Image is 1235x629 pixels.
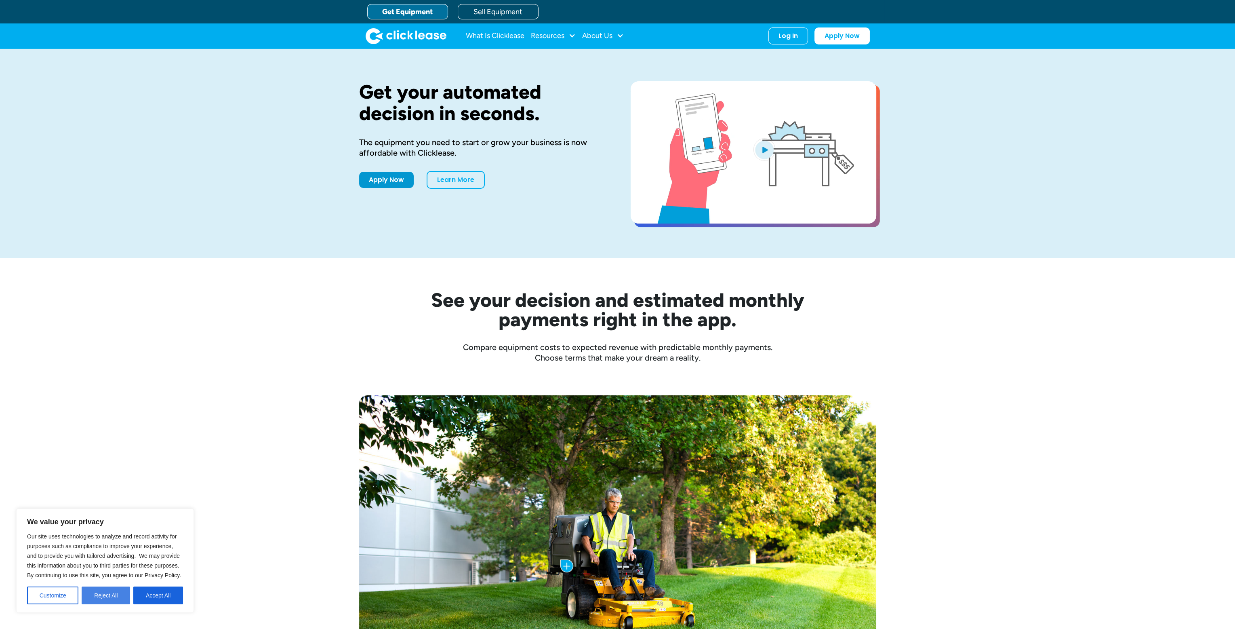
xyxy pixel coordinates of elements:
[778,32,798,40] div: Log In
[466,28,524,44] a: What Is Clicklease
[631,81,876,224] a: open lightbox
[753,138,775,161] img: Blue play button logo on a light blue circular background
[133,587,183,604] button: Accept All
[27,533,181,578] span: Our site uses technologies to analyze and record activity for purposes such as compliance to impr...
[367,4,448,19] a: Get Equipment
[27,587,78,604] button: Customize
[359,81,605,124] h1: Get your automated decision in seconds.
[359,172,414,188] a: Apply Now
[582,28,624,44] div: About Us
[391,290,844,329] h2: See your decision and estimated monthly payments right in the app.
[366,28,446,44] a: home
[359,342,876,363] div: Compare equipment costs to expected revenue with predictable monthly payments. Choose terms that ...
[531,28,576,44] div: Resources
[27,517,183,527] p: We value your privacy
[427,171,485,189] a: Learn More
[82,587,130,604] button: Reject All
[359,137,605,158] div: The equipment you need to start or grow your business is now affordable with Clicklease.
[366,28,446,44] img: Clicklease logo
[560,559,573,572] img: Plus icon with blue background
[458,4,539,19] a: Sell Equipment
[814,27,870,44] a: Apply Now
[16,509,194,613] div: We value your privacy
